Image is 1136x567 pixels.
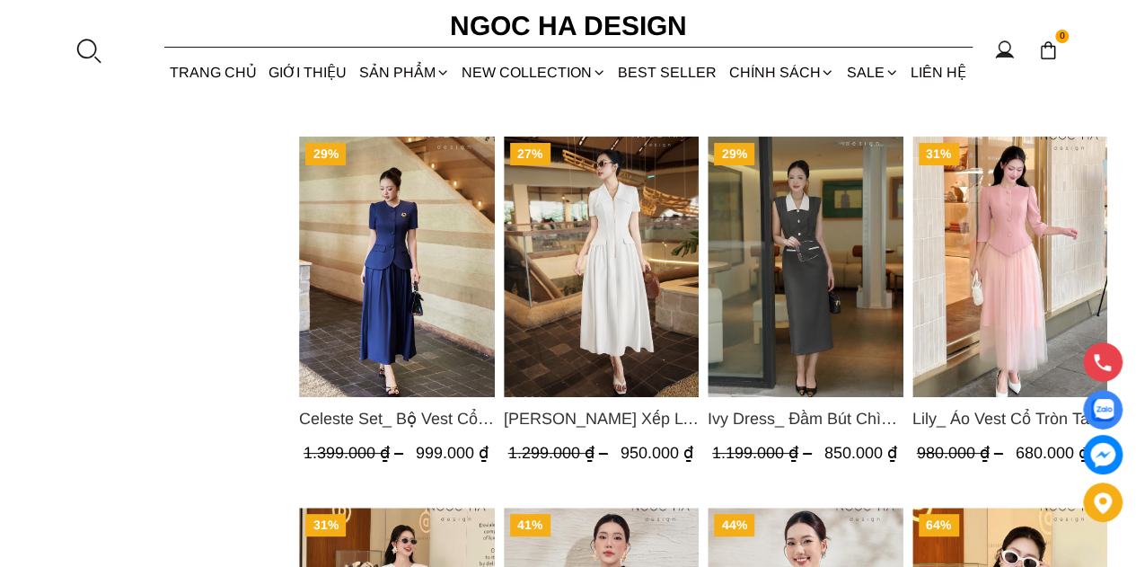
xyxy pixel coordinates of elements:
[712,444,816,462] span: 1.199.000 ₫
[299,406,495,431] a: Link to Celeste Set_ Bộ Vest Cổ Tròn Chân Váy Nhún Xòe Màu Xanh Bò BJ142
[911,406,1107,431] span: Lily_ Áo Vest Cổ Tròn Tay Lừng Mix Chân Váy Lưới Màu Hồng A1082+CV140
[164,49,263,96] a: TRANG CHỦ
[911,406,1107,431] a: Link to Lily_ Áo Vest Cổ Tròn Tay Lừng Mix Chân Váy Lưới Màu Hồng A1082+CV140
[503,406,699,431] a: Link to Ella Dress_Đầm Xếp Ly Xòe Khóa Đồng Màu Trắng D1006
[353,49,455,96] div: SẢN PHẨM
[503,137,699,397] a: Product image - Ella Dress_Đầm Xếp Ly Xòe Khóa Đồng Màu Trắng D1006
[434,4,703,48] a: Ngoc Ha Design
[612,49,723,96] a: BEST SELLER
[723,49,841,96] div: Chính sách
[299,406,495,431] span: Celeste Set_ Bộ Vest Cổ Tròn Chân Váy Nhún Xòe Màu Xanh Bò BJ142
[911,137,1107,397] img: Lily_ Áo Vest Cổ Tròn Tay Lừng Mix Chân Váy Lưới Màu Hồng A1082+CV140
[263,49,353,96] a: GIỚI THIỆU
[904,49,972,96] a: LIÊN HỆ
[1083,390,1123,430] a: Display image
[708,137,903,397] img: Ivy Dress_ Đầm Bút Chì Vai Chờm Màu Ghi Mix Cổ Trắng D1005
[708,137,903,397] a: Product image - Ivy Dress_ Đầm Bút Chì Vai Chờm Màu Ghi Mix Cổ Trắng D1005
[841,49,904,96] a: SALE
[1038,40,1058,60] img: img-CART-ICON-ksit0nf1
[304,444,408,462] span: 1.399.000 ₫
[1083,435,1123,474] a: messenger
[503,406,699,431] span: [PERSON_NAME] Xếp Ly Xòe Khóa Đồng Màu Trắng D1006
[1015,444,1088,462] span: 680.000 ₫
[708,406,903,431] a: Link to Ivy Dress_ Đầm Bút Chì Vai Chờm Màu Ghi Mix Cổ Trắng D1005
[299,137,495,397] a: Product image - Celeste Set_ Bộ Vest Cổ Tròn Chân Váy Nhún Xòe Màu Xanh Bò BJ142
[455,49,612,96] a: NEW COLLECTION
[708,406,903,431] span: Ivy Dress_ Đầm Bút Chì Vai Chờm Màu Ghi Mix Cổ Trắng D1005
[1091,399,1114,421] img: Display image
[503,137,699,397] img: Ella Dress_Đầm Xếp Ly Xòe Khóa Đồng Màu Trắng D1006
[1055,30,1070,44] span: 0
[507,444,612,462] span: 1.299.000 ₫
[911,137,1107,397] a: Product image - Lily_ Áo Vest Cổ Tròn Tay Lừng Mix Chân Váy Lưới Màu Hồng A1082+CV140
[416,444,489,462] span: 999.000 ₫
[916,444,1007,462] span: 980.000 ₫
[620,444,692,462] span: 950.000 ₫
[299,137,495,397] img: Celeste Set_ Bộ Vest Cổ Tròn Chân Váy Nhún Xòe Màu Xanh Bò BJ142
[824,444,897,462] span: 850.000 ₫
